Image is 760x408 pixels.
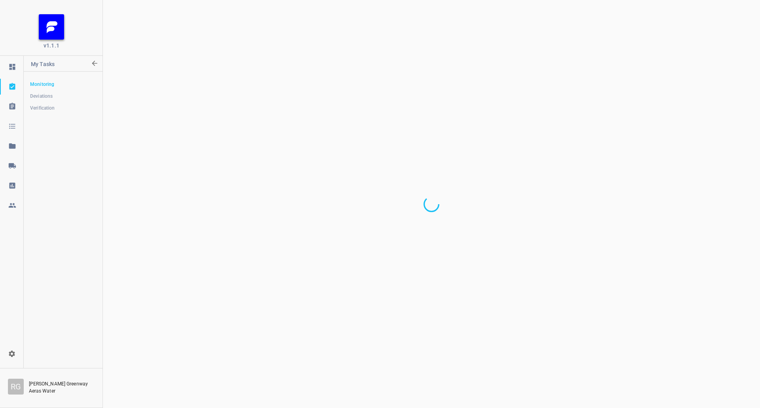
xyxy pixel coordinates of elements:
[30,104,96,112] span: Verification
[39,14,64,40] img: FB_Logo_Reversed_RGB_Icon.895fbf61.png
[44,42,59,49] span: v1.1.1
[29,380,95,387] p: [PERSON_NAME] Greenway
[8,379,24,395] div: R G
[29,387,92,395] p: Aeras Water
[31,56,90,75] p: My Tasks
[24,88,102,104] a: Deviations
[30,92,96,100] span: Deviations
[30,80,96,88] span: Monitoring
[24,76,102,92] a: Monitoring
[24,100,102,116] a: Verification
